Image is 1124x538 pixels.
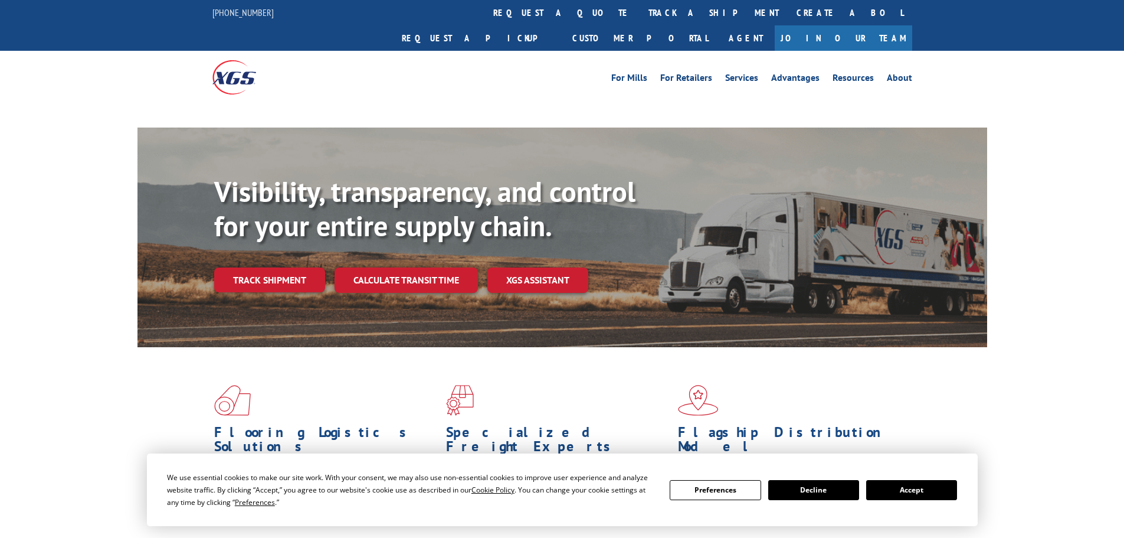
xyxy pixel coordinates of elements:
[214,268,325,292] a: Track shipment
[660,73,712,86] a: For Retailers
[214,425,437,459] h1: Flooring Logistics Solutions
[678,385,719,416] img: xgs-icon-flagship-distribution-model-red
[771,73,820,86] a: Advantages
[670,480,761,500] button: Preferences
[335,268,478,293] a: Calculate transit time
[446,425,669,459] h1: Specialized Freight Experts
[214,385,251,416] img: xgs-icon-total-supply-chain-intelligence-red
[563,25,717,51] a: Customer Portal
[167,471,656,508] div: We use essential cookies to make our site work. With your consent, we may also use non-essential ...
[775,25,912,51] a: Join Our Team
[446,385,474,416] img: xgs-icon-focused-on-flooring-red
[725,73,758,86] a: Services
[768,480,859,500] button: Decline
[678,425,901,459] h1: Flagship Distribution Model
[393,25,563,51] a: Request a pickup
[212,6,274,18] a: [PHONE_NUMBER]
[833,73,874,86] a: Resources
[214,173,635,244] b: Visibility, transparency, and control for your entire supply chain.
[147,454,978,526] div: Cookie Consent Prompt
[471,485,515,495] span: Cookie Policy
[235,497,275,507] span: Preferences
[487,268,588,293] a: XGS ASSISTANT
[866,480,957,500] button: Accept
[887,73,912,86] a: About
[611,73,647,86] a: For Mills
[717,25,775,51] a: Agent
